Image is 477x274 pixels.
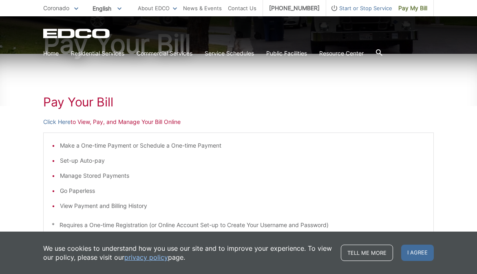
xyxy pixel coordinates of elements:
a: Residential Services [71,49,124,58]
a: About EDCO [138,4,177,13]
a: Tell me more [341,245,393,261]
span: I agree [401,245,434,261]
li: Manage Stored Payments [60,171,425,180]
li: View Payment and Billing History [60,201,425,210]
span: Coronado [43,4,69,11]
span: English [86,2,128,15]
a: Resource Center [319,49,364,58]
p: to View, Pay, and Manage Your Bill Online [43,117,434,126]
p: * Requires a One-time Registration (or Online Account Set-up to Create Your Username and Password) [52,221,425,230]
a: Public Facilities [266,49,307,58]
a: Contact Us [228,4,256,13]
a: Service Schedules [205,49,254,58]
a: Commercial Services [137,49,192,58]
li: Make a One-time Payment or Schedule a One-time Payment [60,141,425,150]
li: Set-up Auto-pay [60,156,425,165]
a: Home [43,49,59,58]
a: EDCD logo. Return to the homepage. [43,29,111,38]
li: Go Paperless [60,186,425,195]
a: privacy policy [124,253,168,262]
span: Pay My Bill [398,4,427,13]
p: We use cookies to understand how you use our site and to improve your experience. To view our pol... [43,244,333,262]
h1: Pay Your Bill [43,95,434,109]
a: News & Events [183,4,222,13]
a: Click Here [43,117,71,126]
